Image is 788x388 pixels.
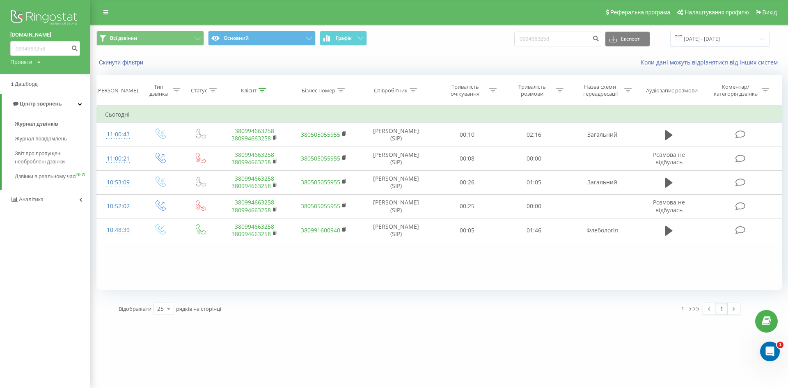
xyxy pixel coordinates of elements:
td: Флебологія [568,218,637,242]
div: Тривалість розмови [510,83,554,97]
td: 00:10 [434,123,501,147]
a: 380994663258 [231,206,271,214]
span: Дашборд [15,81,38,87]
td: 02:16 [501,123,568,147]
a: Дзвінки в реальному часіNEW [15,169,90,184]
a: [DOMAIN_NAME] [10,31,80,39]
a: 380505055955 [301,178,340,186]
div: Бізнес номер [302,87,335,94]
div: 11:00:43 [105,126,131,142]
span: Центр звернень [20,101,62,107]
img: Ringostat logo [10,8,80,29]
button: Основний [208,31,316,46]
div: Тип дзвінка [147,83,171,97]
td: 00:00 [501,194,568,218]
td: Загальний [568,123,637,147]
td: 00:08 [434,147,501,170]
span: Відображати [119,305,151,312]
a: 380994663258 [231,182,271,190]
span: Розмова не відбулась [653,198,685,214]
span: Реферальна програма [610,9,671,16]
button: Графік [320,31,367,46]
div: Назва схеми переадресації [578,83,622,97]
a: Журнал дзвінків [15,117,90,131]
a: 380994663258 [231,158,271,166]
div: Співробітник [374,87,408,94]
a: Звіт про пропущені необроблені дзвінки [15,146,90,169]
div: 10:48:39 [105,222,131,238]
a: 380994663258 [235,127,274,135]
td: 00:00 [501,147,568,170]
div: Тривалість очікування [443,83,487,97]
div: Проекти [10,58,32,66]
div: 10:52:02 [105,198,131,214]
td: Загальний [568,170,637,194]
span: Всі дзвінки [110,35,137,41]
div: 25 [157,305,164,313]
div: Аудіозапис розмови [646,87,698,94]
button: Скинути фільтри [96,59,147,66]
a: 380505055955 [301,202,340,210]
td: 01:05 [501,170,568,194]
a: 380994663258 [235,198,274,206]
span: 1 [777,342,783,348]
div: 10:53:09 [105,174,131,191]
a: 380994663258 [235,223,274,230]
div: [PERSON_NAME] [96,87,138,94]
td: 00:05 [434,218,501,242]
span: Журнал повідомлень [15,135,67,143]
div: 11:00:21 [105,151,131,167]
div: 1 - 5 з 5 [681,304,699,312]
td: Сьогодні [97,106,782,123]
td: 00:25 [434,194,501,218]
a: Журнал повідомлень [15,131,90,146]
button: Всі дзвінки [96,31,204,46]
span: Графік [336,35,352,41]
td: [PERSON_NAME] (SIP) [359,170,433,194]
td: [PERSON_NAME] (SIP) [359,123,433,147]
a: 380994663258 [231,230,271,238]
span: Розмова не відбулась [653,151,685,166]
button: Експорт [605,32,650,46]
div: Статус [191,87,207,94]
a: 380991600940 [301,226,340,234]
span: Звіт про пропущені необроблені дзвінки [15,149,86,166]
span: Аналiтика [19,196,44,202]
a: Центр звернень [2,94,90,114]
td: [PERSON_NAME] (SIP) [359,194,433,218]
td: [PERSON_NAME] (SIP) [359,218,433,242]
td: 00:26 [434,170,501,194]
a: 380994663258 [235,174,274,182]
td: [PERSON_NAME] (SIP) [359,147,433,170]
a: 380505055955 [301,154,340,162]
a: 1 [715,303,728,315]
span: Дзвінки в реальному часі [15,172,76,181]
input: Пошук за номером [10,41,80,56]
span: Налаштування профілю [685,9,749,16]
span: Вихід [763,9,777,16]
div: Коментар/категорія дзвінка [712,83,760,97]
iframe: Intercom live chat [760,342,780,361]
a: 380505055955 [301,131,340,138]
input: Пошук за номером [514,32,601,46]
div: Клієнт [241,87,257,94]
span: рядків на сторінці [176,305,221,312]
td: 01:46 [501,218,568,242]
a: 380994663258 [235,151,274,158]
span: Журнал дзвінків [15,120,58,128]
a: 380994663258 [231,134,271,142]
a: Коли дані можуть відрізнятися вiд інших систем [641,58,782,66]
